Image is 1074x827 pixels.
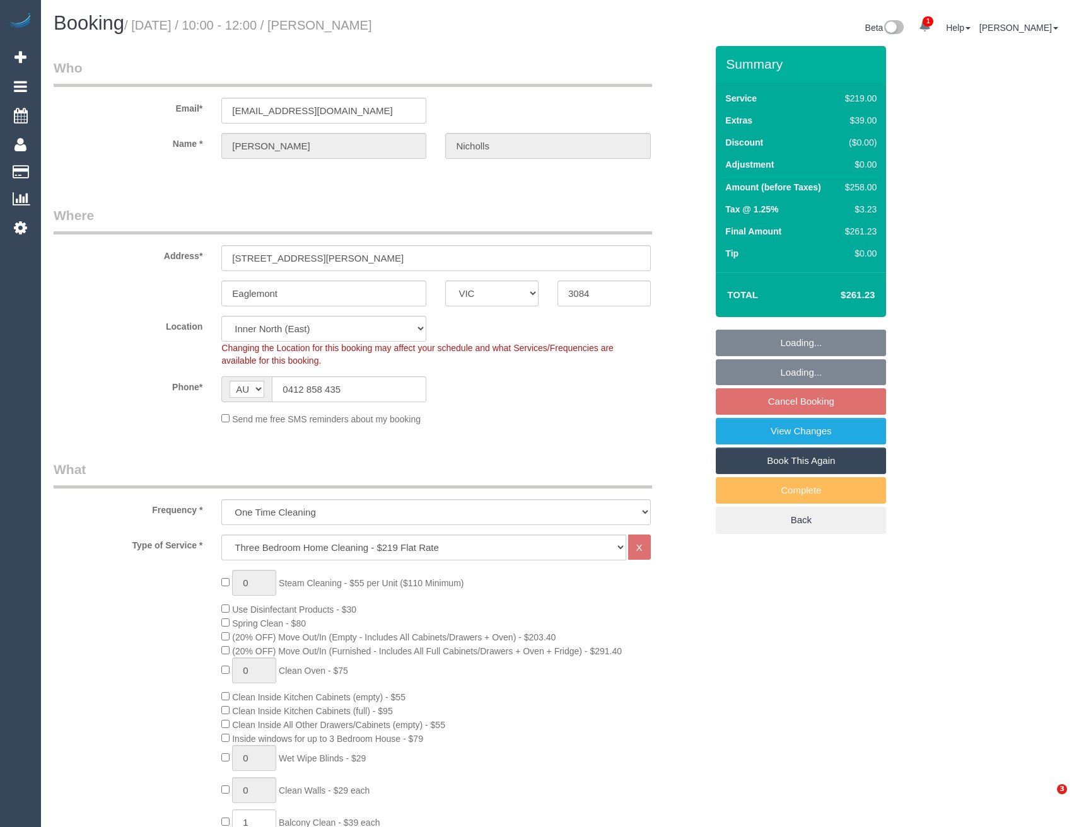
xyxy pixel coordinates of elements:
a: 1 [913,13,937,40]
span: Inside windows for up to 3 Bedroom House - $79 [232,734,423,744]
label: Phone* [44,376,212,393]
div: $261.23 [840,225,877,238]
label: Extras [725,114,752,127]
label: Service [725,92,757,105]
span: (20% OFF) Move Out/In (Empty - Includes All Cabinets/Drawers + Oven) - $203.40 [232,632,556,642]
input: Phone* [272,376,426,402]
img: New interface [883,20,904,37]
input: First Name* [221,133,426,159]
h3: Summary [726,57,880,71]
span: Send me free SMS reminders about my booking [232,414,421,424]
span: Wet Wipe Blinds - $29 [279,753,366,763]
label: Amount (before Taxes) [725,181,820,194]
iframe: Intercom live chat [1031,784,1061,814]
label: Final Amount [725,225,781,238]
small: / [DATE] / 10:00 - 12:00 / [PERSON_NAME] [124,18,372,32]
a: Back [716,507,886,533]
span: Booking [54,12,124,34]
div: $39.00 [840,114,877,127]
input: Last Name* [445,133,650,159]
span: Changing the Location for this booking may affect your schedule and what Services/Frequencies are... [221,343,614,366]
span: 1 [923,16,933,26]
label: Type of Service * [44,535,212,552]
span: Spring Clean - $80 [232,618,306,628]
span: Use Disinfectant Products - $30 [232,604,356,615]
a: View Changes [716,418,886,444]
span: Clean Inside Kitchen Cabinets (full) - $95 [232,706,392,716]
div: $3.23 [840,203,877,216]
span: Clean Inside Kitchen Cabinets (empty) - $55 [232,692,406,702]
label: Adjustment [725,158,774,171]
span: Clean Walls - $29 each [279,785,370,795]
label: Location [44,316,212,333]
legend: Who [54,59,652,87]
h4: $261.23 [803,290,875,301]
img: Automaid Logo [8,13,33,30]
span: Clean Oven - $75 [279,666,348,676]
label: Name * [44,133,212,150]
label: Email* [44,98,212,115]
div: $219.00 [840,92,877,105]
span: 3 [1057,784,1067,794]
a: Help [946,23,971,33]
input: Suburb* [221,280,426,306]
div: $258.00 [840,181,877,194]
label: Tax @ 1.25% [725,203,778,216]
legend: What [54,460,652,489]
input: Post Code* [557,280,651,306]
label: Frequency * [44,499,212,516]
a: Beta [865,23,904,33]
div: ($0.00) [840,136,877,149]
label: Address* [44,245,212,262]
span: Steam Cleaning - $55 per Unit ($110 Minimum) [279,578,464,588]
strong: Total [727,289,758,300]
a: [PERSON_NAME] [979,23,1058,33]
span: (20% OFF) Move Out/In (Furnished - Includes All Full Cabinets/Drawers + Oven + Fridge) - $291.40 [232,646,622,656]
div: $0.00 [840,158,877,171]
span: Clean Inside All Other Drawers/Cabinets (empty) - $55 [232,720,445,730]
input: Email* [221,98,426,124]
legend: Where [54,206,652,234]
label: Discount [725,136,763,149]
a: Book This Again [716,448,886,474]
div: $0.00 [840,247,877,260]
label: Tip [725,247,738,260]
